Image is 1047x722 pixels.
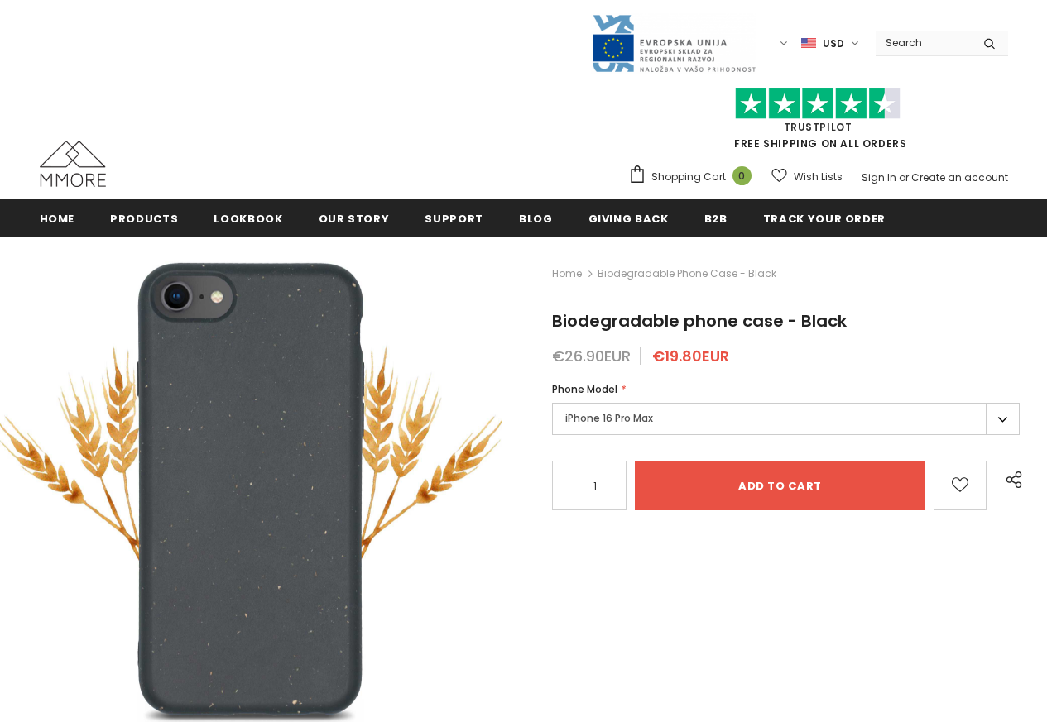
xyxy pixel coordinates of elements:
[628,165,760,189] a: Shopping Cart 0
[598,264,776,284] span: Biodegradable phone case - Black
[319,199,390,237] a: Our Story
[635,461,925,510] input: Add to cart
[823,36,844,52] span: USD
[425,199,483,237] a: support
[771,162,843,191] a: Wish Lists
[519,199,553,237] a: Blog
[763,211,886,227] span: Track your order
[704,211,728,227] span: B2B
[519,211,553,227] span: Blog
[784,120,852,134] a: Trustpilot
[40,141,106,187] img: MMORE Cases
[862,170,896,184] a: Sign In
[628,95,1008,151] span: FREE SHIPPING ON ALL ORDERS
[794,169,843,185] span: Wish Lists
[214,211,282,227] span: Lookbook
[763,199,886,237] a: Track your order
[801,36,816,50] img: USD
[319,211,390,227] span: Our Story
[704,199,728,237] a: B2B
[651,169,726,185] span: Shopping Cart
[876,31,971,55] input: Search Site
[588,211,669,227] span: Giving back
[40,211,75,227] span: Home
[425,211,483,227] span: support
[552,346,631,366] span: €26.90EUR
[588,199,669,237] a: Giving back
[110,199,178,237] a: Products
[552,309,847,332] span: Biodegradable phone case - Black
[552,382,617,396] span: Phone Model
[591,36,756,50] a: Javni Razpis
[735,88,901,120] img: Trust Pilot Stars
[652,346,729,366] span: €19.80EUR
[911,170,1008,184] a: Create an account
[110,211,178,227] span: Products
[732,166,752,185] span: 0
[591,13,756,74] img: Javni Razpis
[899,170,909,184] span: or
[552,264,582,284] a: Home
[214,199,282,237] a: Lookbook
[40,199,75,237] a: Home
[552,403,1020,435] label: iPhone 16 Pro Max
